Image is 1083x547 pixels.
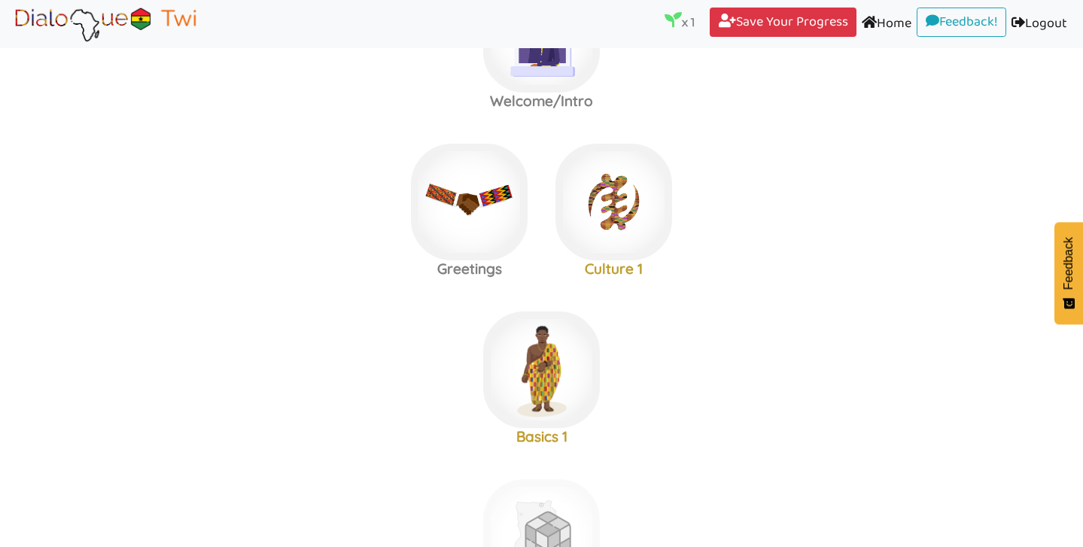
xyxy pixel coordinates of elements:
[411,144,528,260] img: greetings.3fee7869.jpg
[470,93,614,110] h3: Welcome/Intro
[1006,8,1072,41] a: Logout
[856,8,917,41] a: Home
[483,311,600,428] img: akan-man-gold.ebcf6999.png
[397,260,542,278] h3: Greetings
[470,428,614,445] h3: Basics 1
[11,5,200,43] img: Brand
[585,487,607,509] img: r5+QtVXYuttHLoUAAAAABJRU5ErkJggg==
[917,8,1006,38] a: Feedback!
[513,151,535,174] img: r5+QtVXYuttHLoUAAAAABJRU5ErkJggg==
[555,144,672,260] img: adinkra_beredum.b0fe9998.png
[665,11,695,32] p: x 1
[542,260,686,278] h3: Culture 1
[1054,222,1083,324] button: Feedback - Show survey
[585,319,607,342] img: r5+QtVXYuttHLoUAAAAABJRU5ErkJggg==
[710,8,856,38] a: Save Your Progress
[657,151,680,174] img: r5+QtVXYuttHLoUAAAAABJRU5ErkJggg==
[1062,237,1075,290] span: Feedback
